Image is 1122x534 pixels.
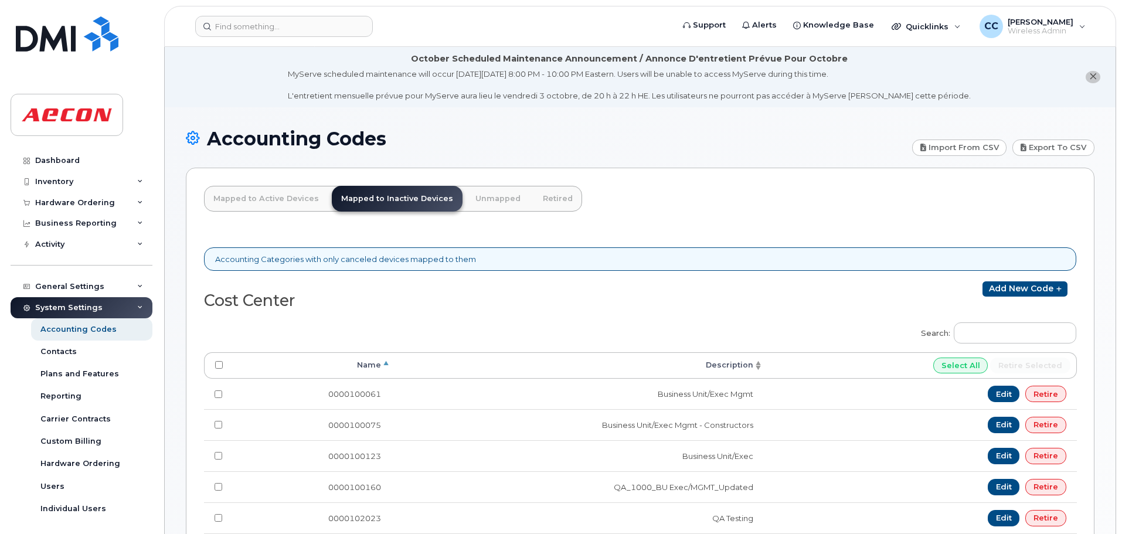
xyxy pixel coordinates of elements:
[392,409,764,440] td: Business Unit/Exec Mgmt - Constructors
[288,69,971,101] div: MyServe scheduled maintenance will occur [DATE][DATE] 8:00 PM - 10:00 PM Eastern. Users will be u...
[392,440,764,471] td: Business Unit/Exec
[233,502,392,533] td: 0000102023
[988,479,1020,495] a: Edit
[204,247,1076,271] div: Accounting Categories with only canceled devices mapped to them
[1086,71,1100,83] button: close notification
[204,186,328,212] a: Mapped to Active Devices
[466,186,530,212] a: Unmapped
[982,281,1067,297] a: Add new code
[186,128,906,149] h1: Accounting Codes
[1025,479,1066,495] a: Retire
[1025,448,1066,464] a: Retire
[954,322,1076,343] input: Search:
[233,352,392,379] th: Name: activate to sort column descending
[533,186,582,212] a: Retired
[392,471,764,502] td: QA_1000_BU Exec/MGMT_Updated
[204,292,631,309] h2: Cost Center
[1071,483,1113,525] iframe: Messenger Launcher
[1012,140,1094,156] a: Export to CSV
[392,502,764,533] td: QA Testing
[1025,510,1066,526] a: Retire
[988,510,1020,526] a: Edit
[392,352,764,379] th: Description: activate to sort column ascending
[392,379,764,409] td: Business Unit/Exec Mgmt
[988,386,1020,402] a: Edit
[411,53,848,65] div: October Scheduled Maintenance Announcement / Annonce D'entretient Prévue Pour Octobre
[912,140,1007,156] a: Import from CSV
[233,440,392,471] td: 0000100123
[1025,386,1066,402] a: Retire
[233,471,392,502] td: 0000100160
[1025,417,1066,433] a: Retire
[933,358,988,374] input: Select All
[233,379,392,409] td: 0000100061
[988,417,1020,433] a: Edit
[988,448,1020,464] a: Edit
[913,315,1076,348] label: Search:
[233,409,392,440] td: 0000100075
[332,186,463,212] a: Mapped to Inactive Devices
